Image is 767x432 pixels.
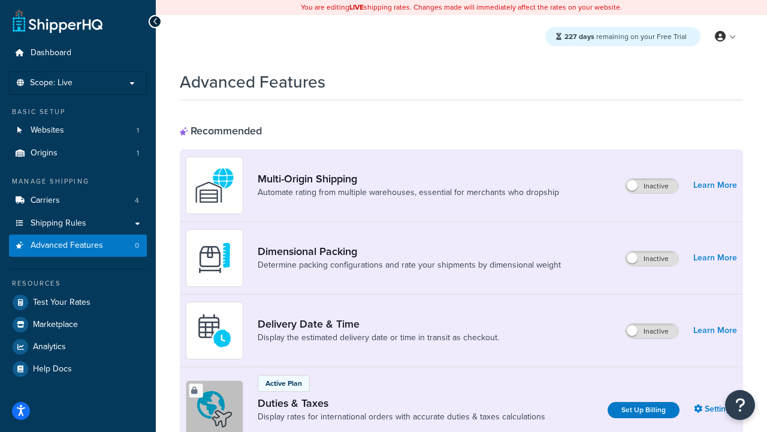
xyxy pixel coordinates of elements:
[30,78,73,88] span: Scope: Live
[180,124,262,137] div: Recommended
[258,259,561,271] a: Determine packing configurations and rate your shipments by dimensional weight
[608,402,680,418] a: Set Up Billing
[33,320,78,330] span: Marketplace
[349,2,364,13] b: LIVE
[258,317,499,331] a: Delivery Date & Time
[9,142,147,164] a: Origins1
[626,251,678,266] label: Inactive
[693,250,737,266] a: Learn More
[265,378,302,389] p: Active Plan
[258,332,499,344] a: Display the estimated delivery date or time in transit as checkout.
[694,401,737,418] a: Settings
[137,125,139,136] span: 1
[33,364,72,374] span: Help Docs
[31,218,86,229] span: Shipping Rules
[258,187,559,199] a: Automate rating from multiple warehouses, essential for merchants who dropship
[33,342,66,352] span: Analytics
[31,48,71,58] span: Dashboard
[9,235,147,257] li: Advanced Features
[194,164,235,206] img: WatD5o0RtDAAAAAElFTkSuQmCC
[9,336,147,358] a: Analytics
[725,390,755,420] button: Open Resource Center
[9,142,147,164] li: Origins
[135,196,139,206] span: 4
[258,172,559,185] a: Multi-Origin Shipping
[31,148,58,158] span: Origins
[693,322,737,339] a: Learn More
[194,237,235,279] img: DTVBYsAAAAAASUVORK5CYII=
[9,292,147,313] a: Test Your Rates
[31,125,64,136] span: Websites
[258,245,561,258] a: Dimensional Packing
[258,397,545,410] a: Duties & Taxes
[9,190,147,212] li: Carriers
[626,179,678,193] label: Inactive
[33,298,90,308] span: Test Your Rates
[9,358,147,380] a: Help Docs
[258,411,545,423] a: Display rates for international orders with accurate duties & taxes calculations
[31,241,103,251] span: Advanced Features
[564,31,594,42] strong: 227 days
[9,314,147,335] a: Marketplace
[194,310,235,352] img: gfkeb5ejjkALwAAAABJRU5ErkJggg==
[9,42,147,64] a: Dashboard
[9,190,147,212] a: Carriers4
[9,176,147,187] div: Manage Shipping
[180,70,325,94] h1: Advanced Features
[9,119,147,142] a: Websites1
[31,196,60,206] span: Carriers
[137,148,139,158] span: 1
[626,324,678,338] label: Inactive
[9,119,147,142] li: Websites
[564,31,687,42] span: remaining on your Free Trial
[135,241,139,251] span: 0
[9,278,147,289] div: Resources
[9,235,147,257] a: Advanced Features0
[9,212,147,235] a: Shipping Rules
[9,107,147,117] div: Basic Setup
[693,177,737,194] a: Learn More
